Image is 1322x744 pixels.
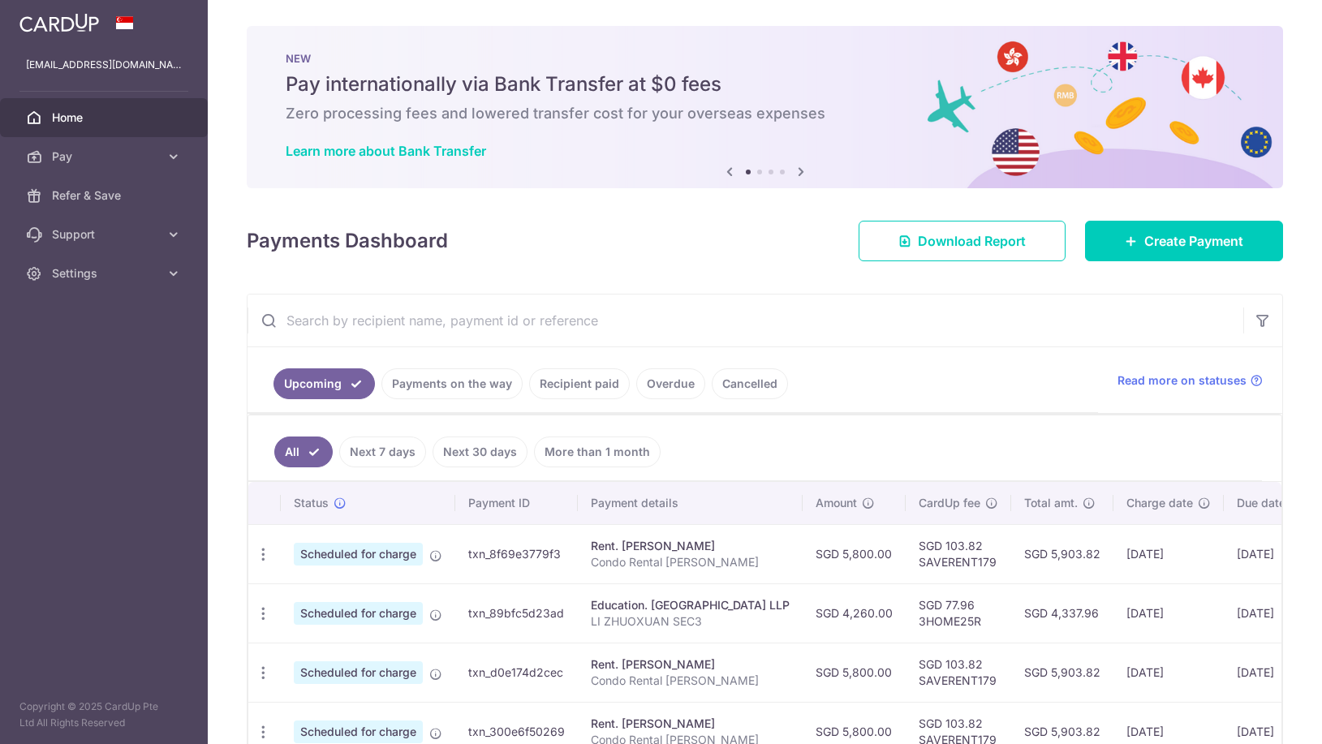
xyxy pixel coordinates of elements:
a: Learn more about Bank Transfer [286,143,486,159]
a: Download Report [859,221,1066,261]
h5: Pay internationally via Bank Transfer at $0 fees [286,71,1244,97]
img: Bank transfer banner [247,26,1283,188]
span: Charge date [1126,495,1193,511]
a: Upcoming [273,368,375,399]
td: txn_8f69e3779f3 [455,524,578,583]
img: CardUp [19,13,99,32]
span: Pay [52,148,159,165]
span: Download Report [918,231,1026,251]
td: SGD 5,800.00 [803,643,906,702]
a: Next 7 days [339,437,426,467]
span: CardUp fee [919,495,980,511]
span: Due date [1237,495,1285,511]
div: Education. [GEOGRAPHIC_DATA] LLP [591,597,790,613]
td: [DATE] [1224,524,1316,583]
p: NEW [286,52,1244,65]
p: Condo Rental [PERSON_NAME] [591,673,790,689]
td: [DATE] [1113,524,1224,583]
th: Payment details [578,482,803,524]
td: SGD 103.82 SAVERENT179 [906,643,1011,702]
a: More than 1 month [534,437,661,467]
td: [DATE] [1224,583,1316,643]
div: Rent. [PERSON_NAME] [591,538,790,554]
span: Total amt. [1024,495,1078,511]
p: [EMAIL_ADDRESS][DOMAIN_NAME] [26,57,182,73]
a: Overdue [636,368,705,399]
td: [DATE] [1224,643,1316,702]
span: Refer & Save [52,187,159,204]
div: Rent. [PERSON_NAME] [591,656,790,673]
span: Home [52,110,159,126]
a: Next 30 days [433,437,528,467]
a: Cancelled [712,368,788,399]
h4: Payments Dashboard [247,226,448,256]
td: SGD 103.82 SAVERENT179 [906,524,1011,583]
p: Condo Rental [PERSON_NAME] [591,554,790,570]
p: LI ZHUOXUAN SEC3 [591,613,790,630]
a: Payments on the way [381,368,523,399]
span: Settings [52,265,159,282]
td: SGD 4,337.96 [1011,583,1113,643]
a: Recipient paid [529,368,630,399]
th: Payment ID [455,482,578,524]
a: All [274,437,333,467]
span: Status [294,495,329,511]
div: Rent. [PERSON_NAME] [591,716,790,732]
td: [DATE] [1113,583,1224,643]
span: Support [52,226,159,243]
td: SGD 5,903.82 [1011,524,1113,583]
a: Read more on statuses [1117,372,1263,389]
span: Scheduled for charge [294,543,423,566]
td: SGD 4,260.00 [803,583,906,643]
td: SGD 5,800.00 [803,524,906,583]
span: Create Payment [1144,231,1243,251]
span: Scheduled for charge [294,602,423,625]
td: [DATE] [1113,643,1224,702]
td: SGD 5,903.82 [1011,643,1113,702]
td: txn_89bfc5d23ad [455,583,578,643]
td: SGD 77.96 3HOME25R [906,583,1011,643]
span: Amount [816,495,857,511]
span: Scheduled for charge [294,661,423,684]
td: txn_d0e174d2cec [455,643,578,702]
a: Create Payment [1085,221,1283,261]
input: Search by recipient name, payment id or reference [248,295,1243,346]
span: Read more on statuses [1117,372,1247,389]
h6: Zero processing fees and lowered transfer cost for your overseas expenses [286,104,1244,123]
span: Scheduled for charge [294,720,423,743]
